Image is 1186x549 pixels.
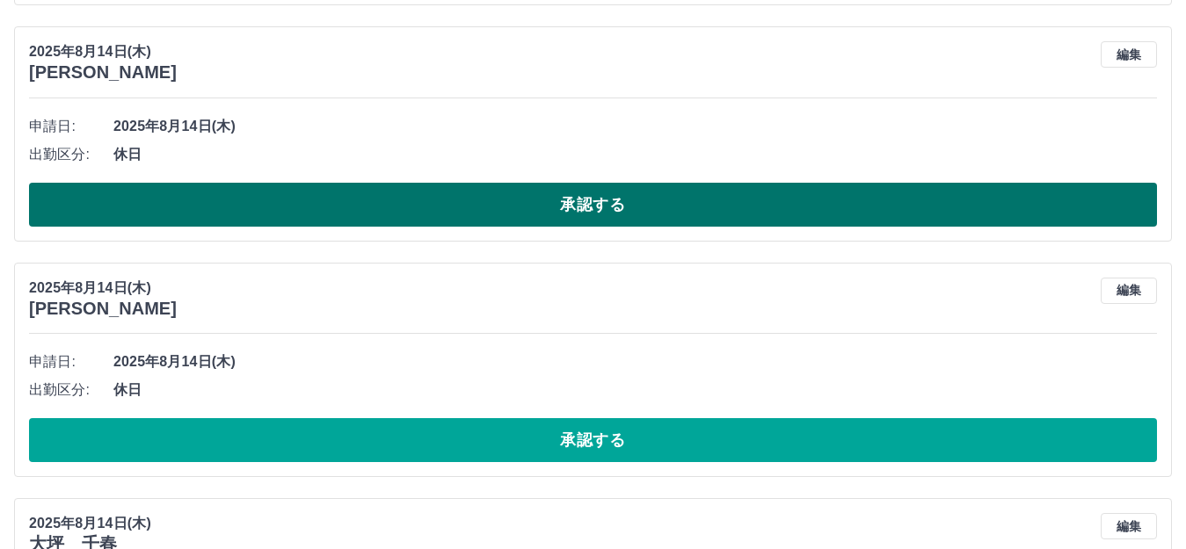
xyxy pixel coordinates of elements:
[29,62,177,83] h3: [PERSON_NAME]
[29,41,177,62] p: 2025年8月14日(木)
[29,116,113,137] span: 申請日:
[1101,41,1157,68] button: 編集
[1101,278,1157,304] button: 編集
[113,144,1157,165] span: 休日
[29,418,1157,462] button: 承認する
[29,299,177,319] h3: [PERSON_NAME]
[29,183,1157,227] button: 承認する
[113,116,1157,137] span: 2025年8月14日(木)
[113,351,1157,372] span: 2025年8月14日(木)
[113,379,1157,401] span: 休日
[29,513,151,534] p: 2025年8月14日(木)
[1101,513,1157,539] button: 編集
[29,379,113,401] span: 出勤区分:
[29,144,113,165] span: 出勤区分:
[29,278,177,299] p: 2025年8月14日(木)
[29,351,113,372] span: 申請日:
